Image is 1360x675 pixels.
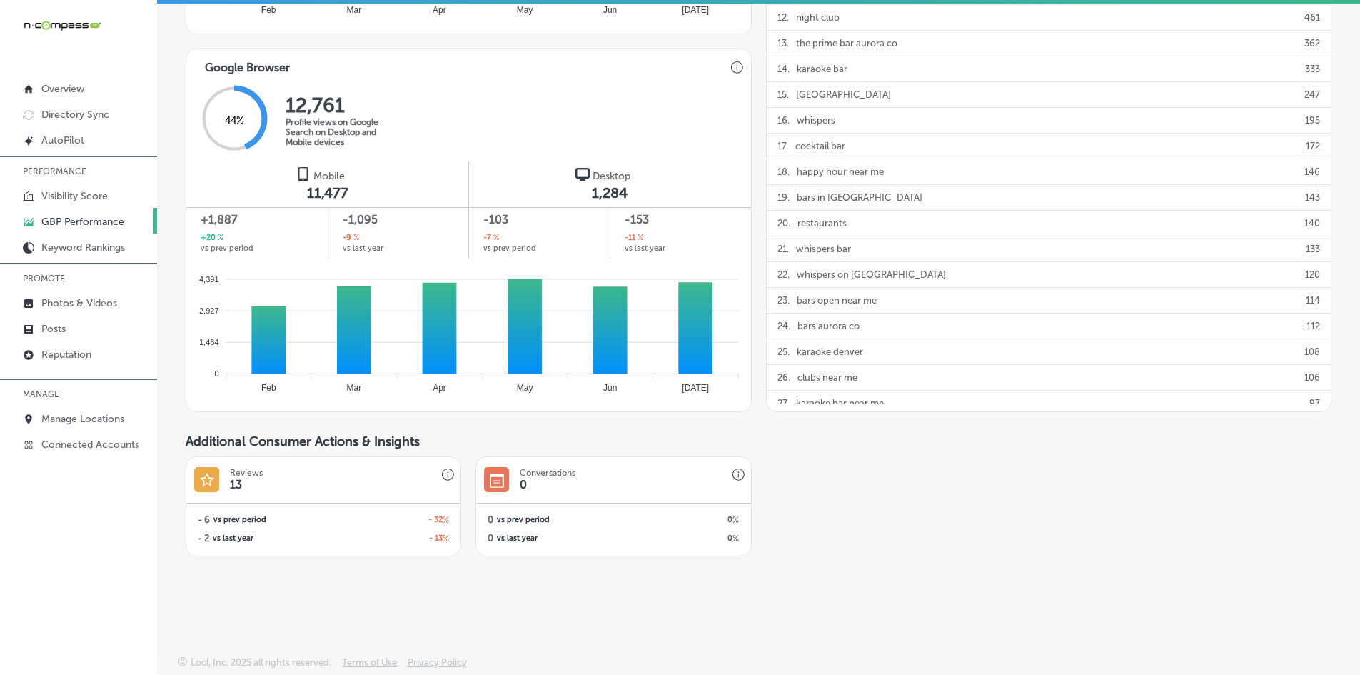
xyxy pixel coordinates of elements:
[613,534,739,544] h2: 0
[225,114,244,126] span: 44 %
[777,262,790,287] p: 22 .
[777,211,790,236] p: 20 .
[603,5,617,15] tspan: Jun
[682,383,709,393] tspan: [DATE]
[797,288,877,313] p: bars open near me
[41,297,117,309] p: Photos & Videos
[777,288,790,313] p: 23 .
[1304,31,1320,56] p: 362
[483,232,499,244] h2: -7
[777,391,789,416] p: 27 .
[1304,5,1320,30] p: 461
[777,365,790,390] p: 26 .
[216,232,223,244] span: %
[41,109,109,121] p: Directory Sync
[488,514,493,525] h2: 0
[777,236,789,261] p: 21 .
[635,232,643,244] span: %
[520,478,527,491] h1: 0
[777,31,789,56] p: 13 .
[201,244,253,252] span: vs prev period
[230,478,242,491] h1: 13
[261,5,276,15] tspan: Feb
[497,534,538,542] span: vs last year
[41,83,84,95] p: Overview
[797,185,922,210] p: bars in [GEOGRAPHIC_DATA]
[797,159,884,184] p: happy hour near me
[625,244,665,252] span: vs last year
[796,82,891,107] p: [GEOGRAPHIC_DATA]
[323,534,449,544] h2: - 13
[1304,211,1320,236] p: 140
[1309,391,1320,416] p: 97
[795,134,845,159] p: cocktail bar
[797,262,946,287] p: whispers on [GEOGRAPHIC_DATA]
[1304,159,1320,184] p: 146
[1306,134,1320,159] p: 172
[682,5,709,15] tspan: [DATE]
[777,314,790,339] p: 24 .
[1305,108,1320,133] p: 195
[351,232,359,244] span: %
[777,5,789,30] p: 12 .
[41,349,91,361] p: Reputation
[191,657,331,668] p: Locl, Inc. 2025 all rights reserved.
[797,365,857,390] p: clubs near me
[213,534,253,542] span: vs last year
[199,338,219,346] tspan: 1,464
[796,391,884,416] p: karaoke bar near me
[201,211,313,229] span: +1,887
[593,170,630,182] span: Desktop
[613,515,739,525] h2: 0
[41,439,139,451] p: Connected Accounts
[41,134,84,146] p: AutoPilot
[1304,365,1320,390] p: 106
[777,339,790,364] p: 25 .
[1304,82,1320,107] p: 247
[41,241,125,254] p: Keyword Rankings
[732,515,739,525] span: %
[497,516,550,524] span: vs prev period
[286,117,400,147] p: Profile views on Google Search on Desktop and Mobile devices
[520,468,575,478] h3: Conversations
[797,211,847,236] p: restaurants
[408,657,467,675] a: Privacy Policy
[343,244,383,252] span: vs last year
[603,383,617,393] tspan: Jun
[346,5,361,15] tspan: Mar
[625,211,736,229] span: -153
[342,657,397,675] a: Terms of Use
[592,184,628,201] span: 1,284
[483,211,595,229] span: -103
[230,468,263,478] h3: Reviews
[517,383,533,393] tspan: May
[777,159,790,184] p: 18 .
[777,185,790,210] p: 19 .
[517,5,533,15] tspan: May
[797,314,860,339] p: bars aurora co
[488,533,493,544] h2: 0
[343,211,455,229] span: -1,095
[323,515,449,525] h2: - 32
[23,19,101,32] img: 660ab0bf-5cc7-4cb8-ba1c-48b5ae0f18e60NCTV_CLogo_TV_Black_-500x88.png
[1305,185,1320,210] p: 143
[1306,288,1320,313] p: 114
[491,232,499,244] span: %
[732,534,739,544] span: %
[347,383,362,393] tspan: Mar
[796,31,897,56] p: the prime bar aurora co
[214,369,218,378] tspan: 0
[296,167,311,181] img: logo
[483,244,536,252] span: vs prev period
[777,56,790,81] p: 14 .
[199,274,219,283] tspan: 4,391
[186,434,420,449] span: Additional Consumer Actions & Insights
[286,94,400,117] h2: 12,761
[625,232,643,244] h2: -11
[198,533,209,544] h2: - 2
[199,306,219,315] tspan: 2,927
[41,413,124,425] p: Manage Locations
[198,514,210,525] h2: - 6
[313,170,345,182] span: Mobile
[796,236,851,261] p: whispers bar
